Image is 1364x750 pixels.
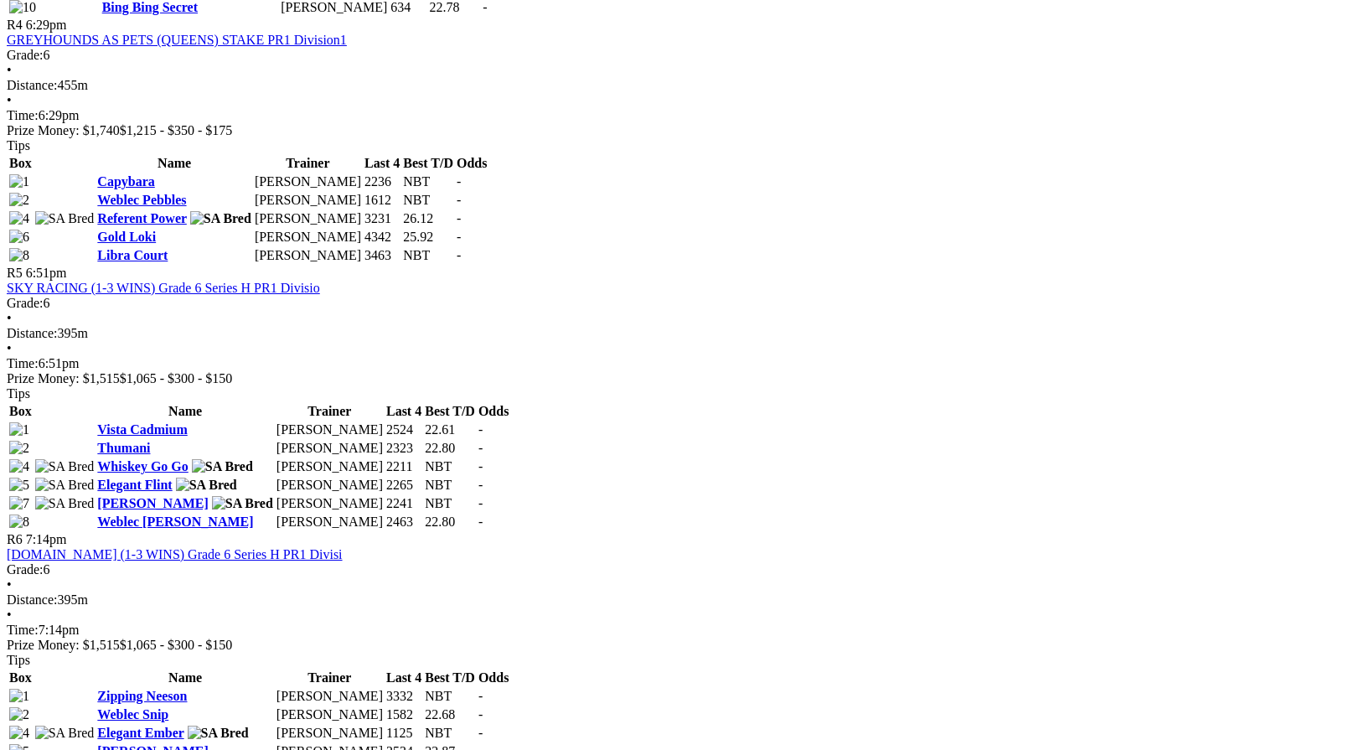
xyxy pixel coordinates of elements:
[7,48,44,62] span: Grade:
[7,266,23,280] span: R5
[364,155,400,172] th: Last 4
[478,515,483,529] span: -
[478,459,483,473] span: -
[276,477,384,494] td: [PERSON_NAME]
[97,248,168,262] a: Libra Court
[457,230,461,244] span: -
[9,174,29,189] img: 1
[385,514,422,530] td: 2463
[254,229,362,246] td: [PERSON_NAME]
[7,108,1357,123] div: 6:29pm
[478,403,509,420] th: Odds
[478,689,483,703] span: -
[176,478,237,493] img: SA Bred
[424,514,476,530] td: 22.80
[402,247,454,264] td: NBT
[385,706,422,723] td: 1582
[7,592,1357,608] div: 395m
[9,422,29,437] img: 1
[97,496,208,510] a: [PERSON_NAME]
[385,440,422,457] td: 2323
[26,18,67,32] span: 6:29pm
[35,478,95,493] img: SA Bred
[276,422,384,438] td: [PERSON_NAME]
[276,514,384,530] td: [PERSON_NAME]
[7,33,347,47] a: GREYHOUNDS AS PETS (QUEENS) STAKE PR1 Division1
[7,638,1357,653] div: Prize Money: $1,515
[97,459,188,473] a: Whiskey Go Go
[97,441,150,455] a: Thumani
[478,726,483,740] span: -
[97,211,186,225] a: Referent Power
[385,495,422,512] td: 2241
[9,726,29,741] img: 4
[478,496,483,510] span: -
[96,670,274,686] th: Name
[97,230,156,244] a: Gold Loki
[190,211,251,226] img: SA Bred
[364,210,400,227] td: 3231
[35,459,95,474] img: SA Bred
[9,404,32,418] span: Box
[35,726,95,741] img: SA Bred
[276,725,384,742] td: [PERSON_NAME]
[7,371,1357,386] div: Prize Money: $1,515
[120,638,233,652] span: $1,065 - $300 - $150
[254,155,362,172] th: Trainer
[364,229,400,246] td: 4342
[402,210,454,227] td: 26.12
[276,670,384,686] th: Trainer
[9,478,29,493] img: 5
[478,478,483,492] span: -
[402,229,454,246] td: 25.92
[9,248,29,263] img: 8
[424,477,476,494] td: NBT
[9,230,29,245] img: 6
[254,247,362,264] td: [PERSON_NAME]
[7,93,12,107] span: •
[424,688,476,705] td: NBT
[7,341,12,355] span: •
[7,592,57,607] span: Distance:
[364,247,400,264] td: 3463
[96,155,252,172] th: Name
[276,495,384,512] td: [PERSON_NAME]
[7,123,1357,138] div: Prize Money: $1,740
[7,653,30,667] span: Tips
[7,532,23,546] span: R6
[424,440,476,457] td: 22.80
[97,422,187,437] a: Vista Cadmium
[97,174,154,189] a: Capybara
[97,726,183,740] a: Elegant Ember
[254,173,362,190] td: [PERSON_NAME]
[7,296,44,310] span: Grade:
[7,138,30,153] span: Tips
[7,296,1357,311] div: 6
[7,78,1357,93] div: 455m
[402,192,454,209] td: NBT
[7,623,39,637] span: Time:
[457,211,461,225] span: -
[7,608,12,622] span: •
[35,211,95,226] img: SA Bred
[9,515,29,530] img: 8
[9,459,29,474] img: 4
[276,688,384,705] td: [PERSON_NAME]
[7,562,44,577] span: Grade:
[192,459,253,474] img: SA Bred
[385,725,422,742] td: 1125
[364,192,400,209] td: 1612
[7,18,23,32] span: R4
[402,155,454,172] th: Best T/D
[9,670,32,685] span: Box
[9,689,29,704] img: 1
[385,403,422,420] th: Last 4
[9,707,29,722] img: 2
[385,458,422,475] td: 2211
[457,193,461,207] span: -
[254,210,362,227] td: [PERSON_NAME]
[478,441,483,455] span: -
[385,688,422,705] td: 3332
[424,422,476,438] td: 22.61
[7,386,30,401] span: Tips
